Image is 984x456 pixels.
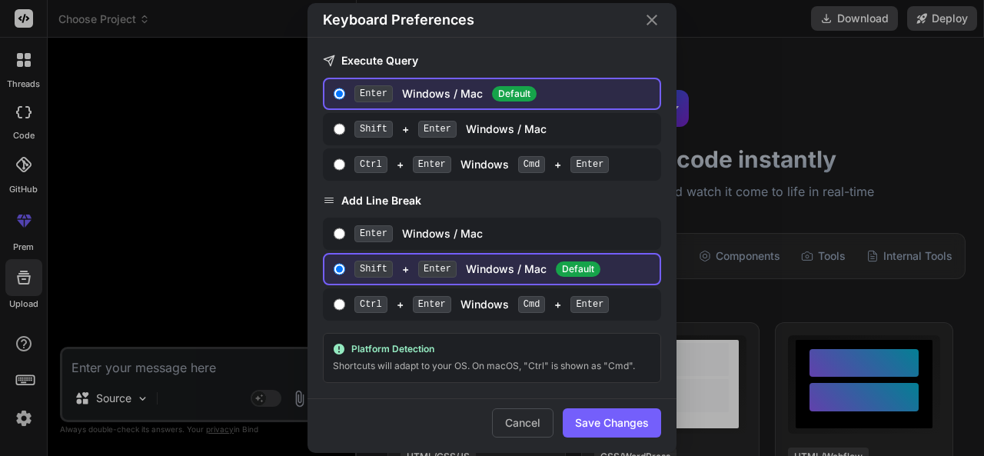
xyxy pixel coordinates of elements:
span: Enter [418,261,457,278]
div: + Windows + [354,156,653,173]
span: Shift [354,121,393,138]
input: EnterWindows / Mac Default [334,88,345,100]
div: + Windows + [354,296,653,313]
input: Shift+EnterWindows / Mac [334,123,345,135]
h2: Keyboard Preferences [323,9,474,31]
button: Cancel [492,408,553,438]
span: Enter [354,85,393,102]
span: Enter [570,296,609,313]
button: Close [643,11,661,29]
div: + Windows / Mac [354,121,653,138]
h3: Execute Query [323,53,661,68]
div: Windows / Mac [354,225,653,242]
div: Shortcuts will adapt to your OS. On macOS, "Ctrl" is shown as "Cmd". [333,358,651,374]
span: Ctrl [354,156,387,173]
span: Cmd [518,296,546,313]
span: Enter [413,156,451,173]
span: Enter [570,156,609,173]
input: Ctrl+Enter Windows Cmd+Enter [334,158,345,171]
span: Enter [418,121,457,138]
div: Windows / Mac [354,85,653,102]
span: Cmd [518,156,546,173]
span: Enter [354,225,393,242]
div: Platform Detection [333,343,651,355]
div: + Windows / Mac [354,261,653,278]
span: Ctrl [354,296,387,313]
input: EnterWindows / Mac [334,228,345,240]
span: Enter [413,296,451,313]
span: Shift [354,261,393,278]
h3: Add Line Break [323,193,661,208]
span: Default [556,261,600,277]
input: Shift+EnterWindows / MacDefault [334,263,345,275]
span: Default [492,86,537,102]
button: Save Changes [563,408,661,438]
input: Ctrl+Enter Windows Cmd+Enter [334,298,345,311]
